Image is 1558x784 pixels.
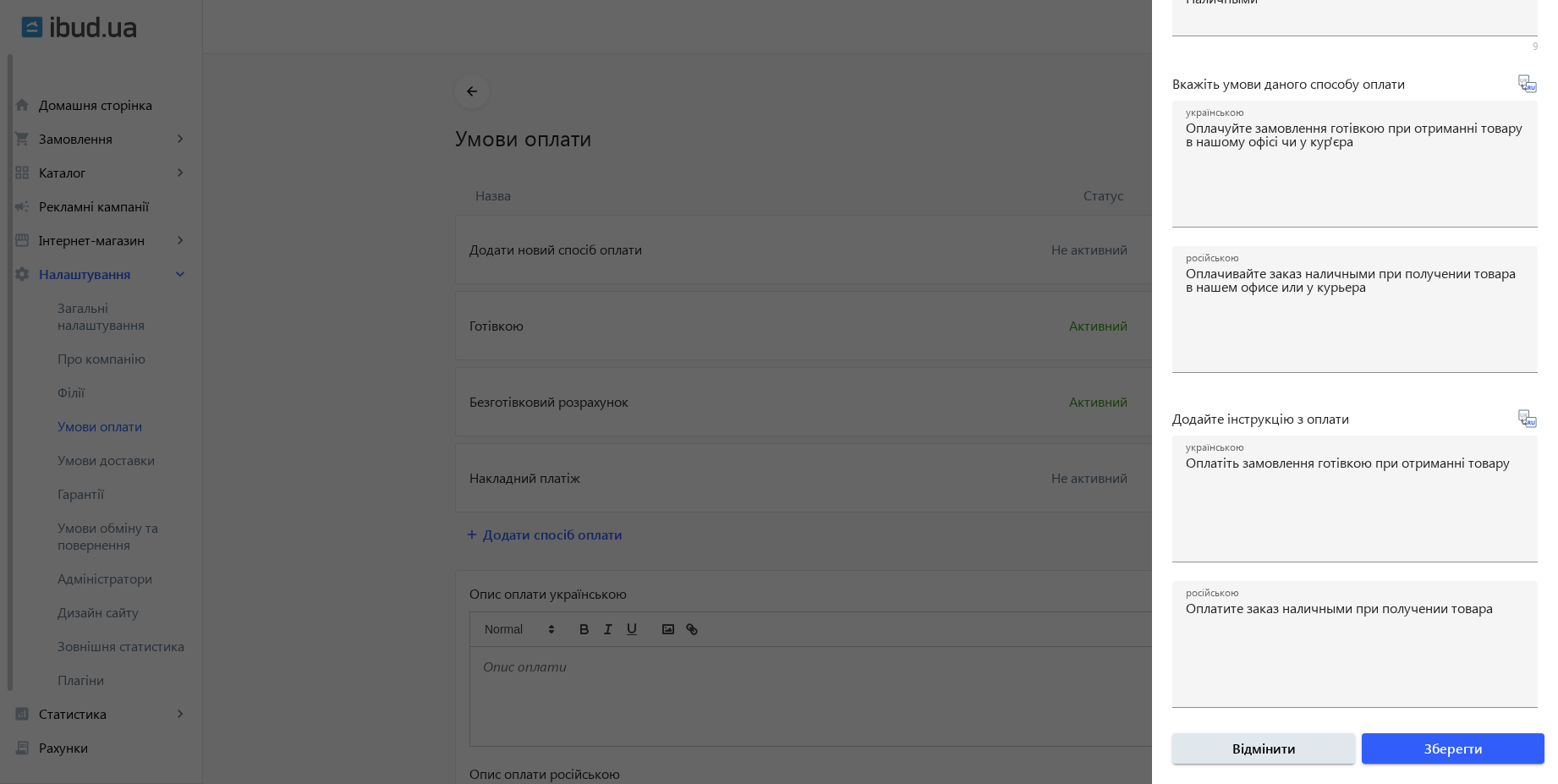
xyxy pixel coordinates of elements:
span: Відмінити [1232,739,1296,758]
mat-label: українською [1186,106,1243,119]
mat-label: українською [1186,441,1243,454]
span: Зберегти [1424,739,1483,758]
mat-label: російською [1186,251,1238,265]
svg-icon: Перекласти на рос. [1517,74,1538,94]
button: Відмінити [1172,733,1355,764]
mat-label: російською [1186,586,1238,600]
span: Вкажіть умови даного способу оплати [1172,74,1405,93]
button: Зберегти [1362,733,1544,764]
span: Додайте інструкцію з оплати [1172,409,1349,428]
svg-icon: Перекласти на рос. [1517,408,1538,429]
